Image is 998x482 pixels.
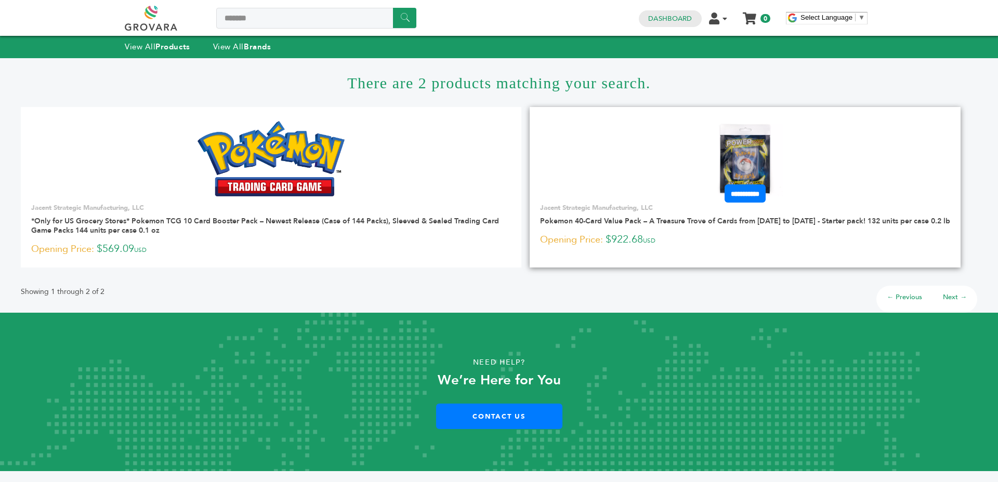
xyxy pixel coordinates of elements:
[155,42,190,52] strong: Products
[31,216,499,235] a: *Only for US Grocery Stores* Pokemon TCG 10 Card Booster Pack – Newest Release (Case of 144 Packs...
[50,355,948,370] p: Need Help?
[800,14,865,21] a: Select Language​
[436,404,562,429] a: Contact Us
[21,286,104,298] p: Showing 1 through 2 of 2
[31,242,94,256] span: Opening Price:
[648,14,692,23] a: Dashboard
[744,9,756,20] a: My Cart
[540,232,950,248] p: $922.68
[438,371,561,390] strong: We’re Here for You
[198,121,345,196] img: *Only for US Grocery Stores* Pokemon TCG 10 Card Booster Pack – Newest Release (Case of 144 Packs...
[707,121,783,196] img: Pokemon 40-Card Value Pack – A Treasure Trove of Cards from 1996 to 2024 - Starter pack! 132 unit...
[213,42,271,52] a: View AllBrands
[800,14,852,21] span: Select Language
[21,58,977,107] h1: There are 2 products matching your search.
[540,233,603,247] span: Opening Price:
[31,242,511,257] p: $569.09
[216,8,416,29] input: Search a product or brand...
[244,42,271,52] strong: Brands
[858,14,865,21] span: ▼
[31,203,511,212] p: Jacent Strategic Manufacturing, LLC
[125,42,190,52] a: View AllProducts
[540,203,950,212] p: Jacent Strategic Manufacturing, LLC
[760,14,770,23] span: 0
[134,246,147,254] span: USD
[887,292,922,302] a: ← Previous
[540,216,950,226] a: Pokemon 40-Card Value Pack – A Treasure Trove of Cards from [DATE] to [DATE] - Starter pack! 132 ...
[943,292,967,302] a: Next →
[855,14,856,21] span: ​
[643,236,655,245] span: USD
